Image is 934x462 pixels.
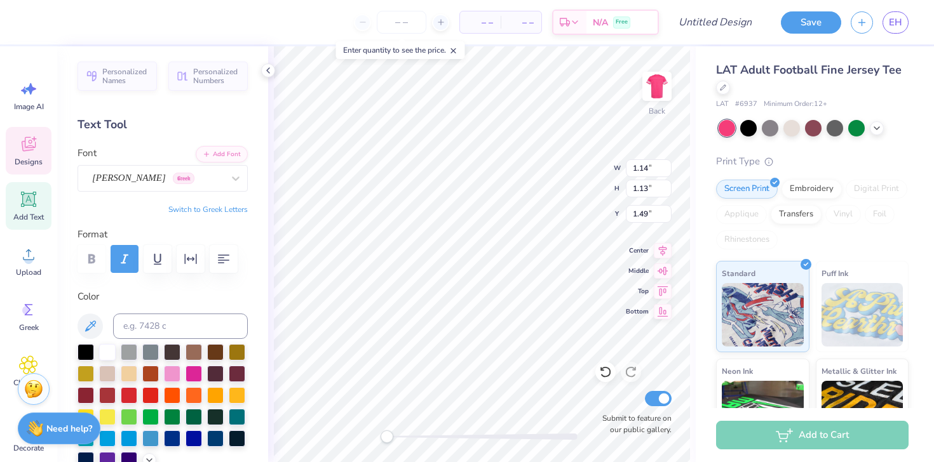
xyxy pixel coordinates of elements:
div: Embroidery [782,180,842,199]
img: Back [644,74,670,99]
div: Enter quantity to see the price. [336,41,465,59]
div: Applique [716,205,767,224]
span: – – [508,16,534,29]
span: Personalized Numbers [193,67,240,85]
span: Top [626,286,649,296]
span: EH [889,15,902,30]
span: # 6937 [735,99,757,110]
span: Neon Ink [722,364,753,378]
button: Add Font [196,146,248,162]
button: Switch to Greek Letters [168,204,248,214]
div: Foil [865,205,895,224]
span: Clipart & logos [8,378,50,398]
img: Standard [722,283,804,346]
div: Vinyl [825,205,861,224]
div: Rhinestones [716,230,778,249]
input: Untitled Design [668,10,762,35]
img: Puff Ink [822,283,904,346]
span: Center [626,246,649,256]
img: Metallic & Glitter Ink [822,381,904,444]
div: Screen Print [716,180,778,199]
span: Decorate [13,443,44,453]
button: Personalized Names [78,62,157,91]
span: Free [616,18,628,27]
div: Transfers [771,205,822,224]
span: Designs [15,157,43,167]
a: EH [883,11,909,34]
span: Image AI [14,102,44,112]
span: Middle [626,266,649,276]
div: Print Type [716,154,909,169]
span: Standard [722,267,755,280]
span: LAT [716,99,729,110]
label: Submit to feature on our public gallery. [595,412,672,435]
span: Minimum Order: 12 + [764,99,827,110]
input: – – [377,11,426,34]
span: Metallic & Glitter Ink [822,364,897,378]
span: Bottom [626,307,649,317]
button: Personalized Numbers [168,62,248,91]
span: Greek [19,322,39,333]
span: Personalized Names [102,67,149,85]
div: Digital Print [846,180,907,199]
img: Neon Ink [722,381,804,444]
label: Format [78,227,248,242]
strong: Need help? [46,423,92,435]
span: Add Text [13,212,44,222]
div: Text Tool [78,116,248,133]
span: – – [468,16,493,29]
label: Color [78,289,248,304]
div: Back [649,105,665,117]
span: N/A [593,16,608,29]
button: Save [781,11,841,34]
div: Accessibility label [381,430,393,443]
span: Upload [16,267,41,277]
label: Font [78,146,97,161]
input: e.g. 7428 c [113,313,248,339]
span: LAT Adult Football Fine Jersey Tee [716,62,902,77]
span: Puff Ink [822,267,848,280]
